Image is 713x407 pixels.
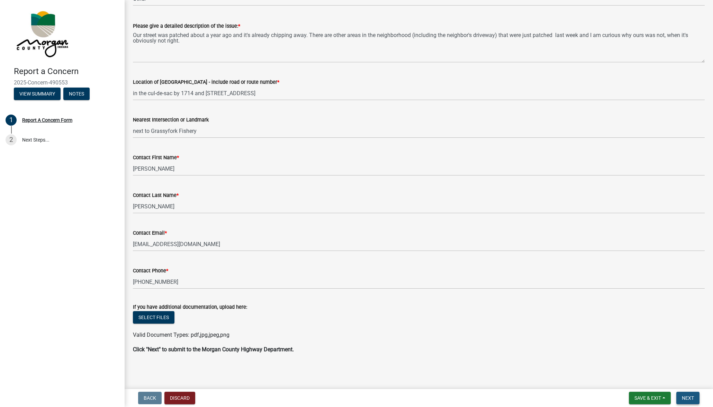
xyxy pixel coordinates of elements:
[63,91,90,97] wm-modal-confirm: Notes
[14,79,111,86] span: 2025-Concern-490553
[164,392,195,404] button: Discard
[133,305,247,310] label: If you have additional documentation, upload here:
[133,155,179,160] label: Contact First Name
[133,231,167,236] label: Contact Email
[6,115,17,126] div: 1
[14,66,119,76] h4: Report a Concern
[14,7,70,59] img: Morgan County, Indiana
[133,193,179,198] label: Contact Last Name
[14,91,61,97] wm-modal-confirm: Summary
[133,269,168,273] label: Contact Phone
[133,24,240,29] label: Please give a detailed description of the issue:
[133,80,279,85] label: Location of [GEOGRAPHIC_DATA] - include road or route number
[634,395,661,401] span: Save & Exit
[63,88,90,100] button: Notes
[133,118,209,123] label: Nearest Intersection or Landmark
[676,392,700,404] button: Next
[629,392,671,404] button: Save & Exit
[14,88,61,100] button: View Summary
[22,118,72,123] div: Report A Concern Form
[6,134,17,145] div: 2
[133,311,174,324] button: Select files
[133,346,294,353] strong: Click "Next" to submit to the Morgan County Highway Department.
[138,392,162,404] button: Back
[682,395,694,401] span: Next
[133,332,229,338] span: Valid Document Types: pdf,jpg,jpeg,png
[144,395,156,401] span: Back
